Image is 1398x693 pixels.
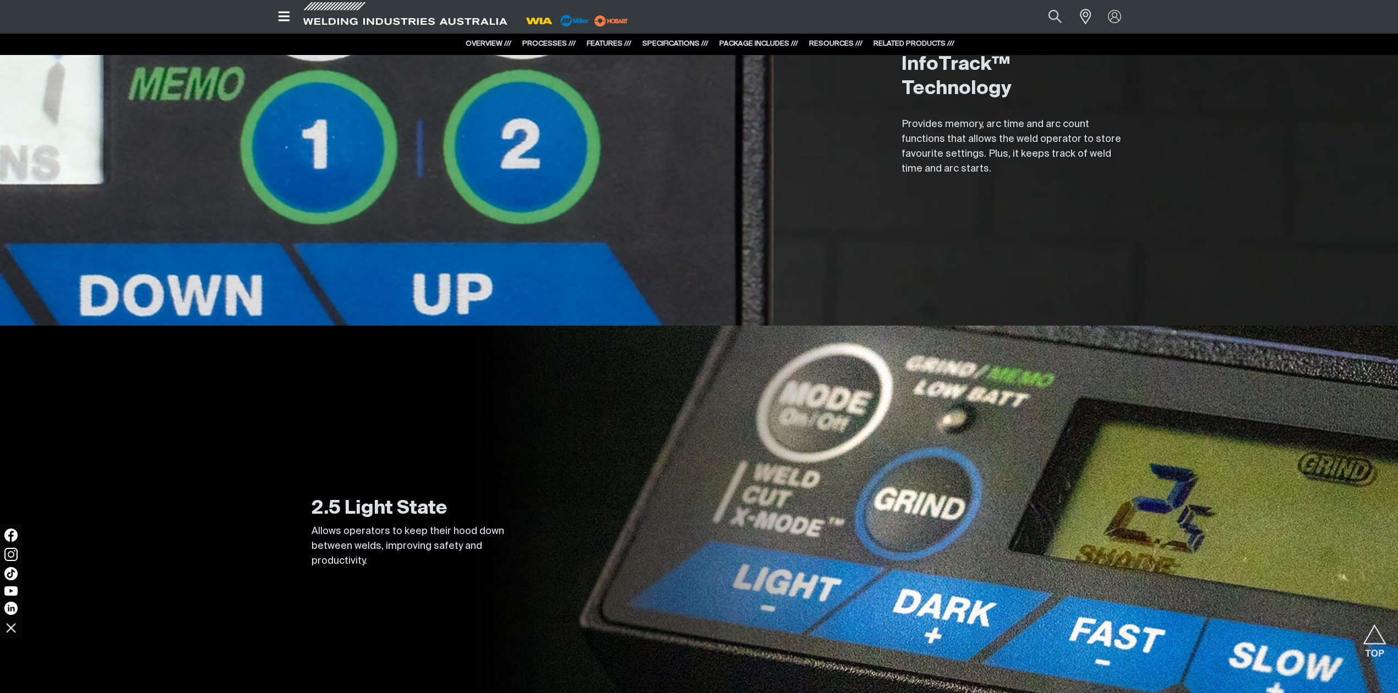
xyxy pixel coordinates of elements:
a: PROCESSES /// [522,40,576,47]
a: SPECIFICATIONS /// [642,40,708,47]
a: OVERVIEW /// [466,40,511,47]
strong: 2.5 Light State [312,499,447,518]
img: Facebook [4,529,18,542]
img: hide socials [2,618,20,637]
p: Allows operators to keep their hood down between welds, improving safety and productivity. [312,524,532,569]
button: Search products [1036,4,1074,29]
img: miller [591,13,631,29]
img: LinkedIn [4,602,18,615]
button: Scroll to top [1362,624,1387,649]
img: YouTube [4,586,18,596]
strong: InfoTrack™ Technology [902,56,1012,98]
img: Instagram [4,548,18,561]
a: FEATURES /// [587,40,631,47]
a: RELATED PRODUCTS /// [873,40,954,47]
a: miller [591,16,631,25]
a: PACKAGE INCLUDES /// [719,40,798,47]
a: RESOURCES /// [809,40,862,47]
input: Product name or item number... [1023,4,1074,29]
p: Provides memory, arc time and arc count functions that allows the weld operator to store favourit... [902,117,1122,177]
img: TikTok [4,567,18,580]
